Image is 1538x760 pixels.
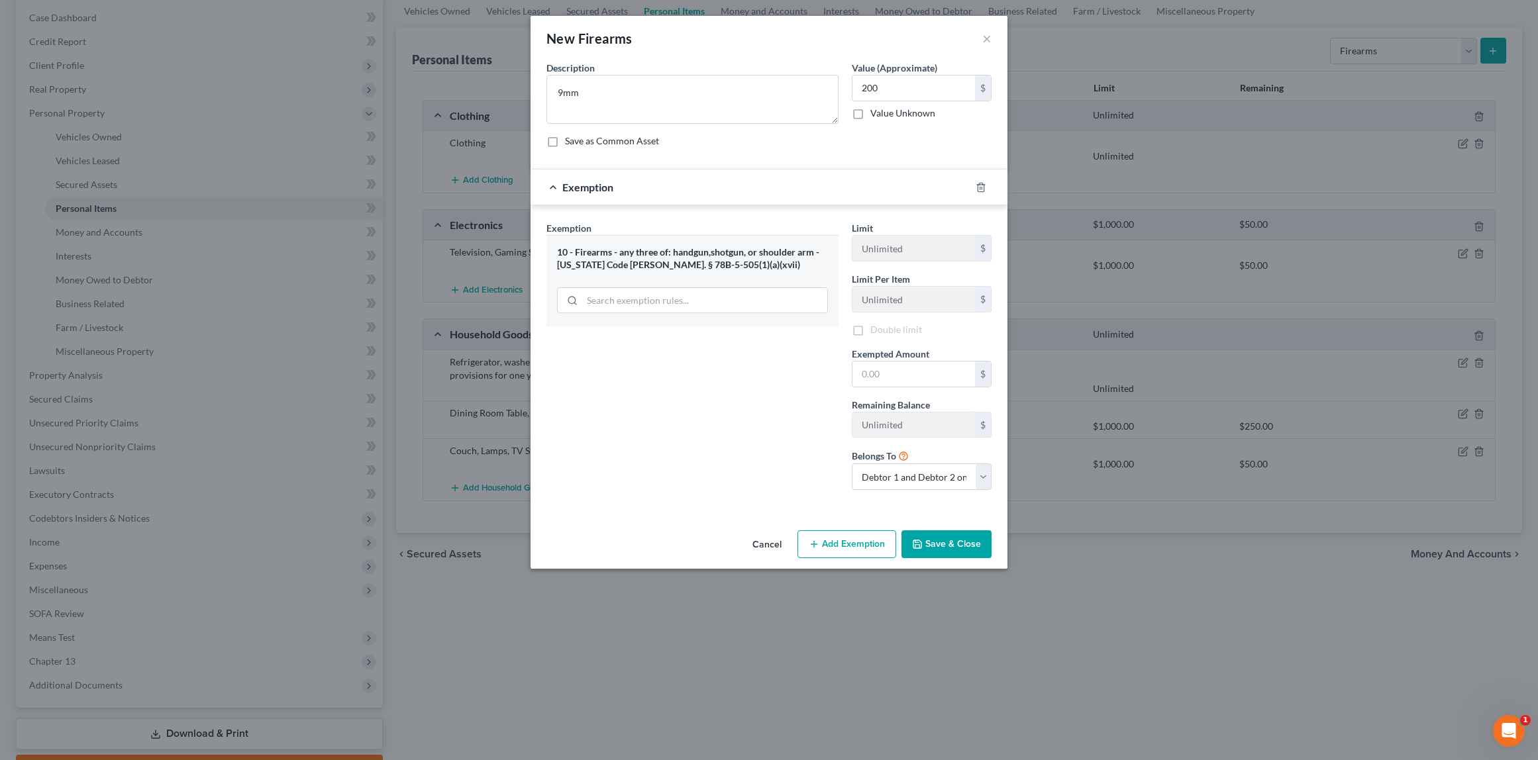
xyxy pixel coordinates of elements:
input: Search exemption rules... [582,288,827,313]
label: Double limit [870,323,922,336]
input: -- [852,412,975,438]
input: 0.00 [852,75,975,101]
span: Description [546,62,595,73]
label: Save as Common Asset [565,134,659,148]
div: $ [975,361,991,387]
div: $ [975,287,991,312]
label: Remaining Balance [852,398,930,412]
label: Value (Approximate) [852,61,937,75]
span: Exempted Amount [852,348,929,359]
button: Save & Close [901,530,992,558]
span: Limit [852,222,873,234]
span: Belongs To [852,450,896,461]
iframe: Intercom live chat [1493,715,1525,747]
label: Value Unknown [870,107,935,120]
label: Limit Per Item [852,272,910,286]
span: 1 [1520,715,1531,726]
div: 10 - Firearms - any three of: handgun,shotgun, or shoulder arm - [US_STATE] Code [PERSON_NAME]. §... [557,246,828,271]
input: -- [852,287,975,312]
div: $ [975,412,991,438]
div: $ [975,236,991,261]
button: Add Exemption [797,530,896,558]
button: × [982,30,992,46]
button: Cancel [742,532,792,558]
input: -- [852,236,975,261]
span: Exemption [546,222,591,234]
span: Exemption [562,181,613,193]
div: New Firearms [546,29,633,48]
input: 0.00 [852,361,975,387]
div: $ [975,75,991,101]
